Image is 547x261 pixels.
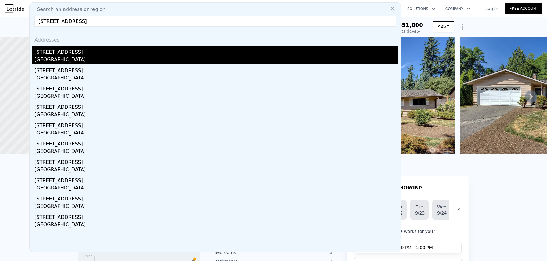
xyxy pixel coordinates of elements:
[393,204,402,210] div: Mon
[34,119,398,129] div: [STREET_ADDRESS]
[394,28,423,34] div: Lotside ARV
[505,3,542,14] a: Free Account
[354,242,462,253] button: 12:30 PM - 1:00 PM
[34,74,398,83] div: [GEOGRAPHIC_DATA]
[34,64,398,74] div: [STREET_ADDRESS]
[34,193,398,203] div: [STREET_ADDRESS]
[415,204,424,210] div: Tue
[83,254,93,258] tspan: $565
[34,111,398,119] div: [GEOGRAPHIC_DATA]
[34,184,398,193] div: [GEOGRAPHIC_DATA]
[34,129,398,138] div: [GEOGRAPHIC_DATA]
[34,203,398,211] div: [GEOGRAPHIC_DATA]
[32,31,398,46] div: Addresses
[34,46,398,56] div: [STREET_ADDRESS]
[273,249,333,255] div: 3
[354,228,462,234] p: What time works for you?
[34,221,398,230] div: [GEOGRAPHIC_DATA]
[34,211,398,221] div: [STREET_ADDRESS]
[432,200,451,220] button: Wed9/24
[393,210,402,216] div: 9/22
[34,101,398,111] div: [STREET_ADDRESS]
[34,138,398,148] div: [STREET_ADDRESS]
[415,210,424,216] div: 9/23
[391,244,433,251] span: 12:30 PM - 1:00 PM
[478,6,505,12] a: Log In
[437,210,446,216] div: 9/24
[402,3,440,14] button: Solutions
[34,93,398,101] div: [GEOGRAPHIC_DATA]
[437,204,446,210] div: Wed
[34,16,396,27] input: Enter an address, city, region, neighborhood or zip code
[32,6,106,13] span: Search an address or region
[394,22,423,28] span: $651,000
[433,21,454,32] button: SAVE
[34,56,398,64] div: [GEOGRAPHIC_DATA]
[34,83,398,93] div: [STREET_ADDRESS]
[410,200,429,220] button: Tue9/23
[457,21,469,33] button: Show Options
[34,166,398,175] div: [GEOGRAPHIC_DATA]
[214,249,273,255] div: Bedrooms
[34,148,398,156] div: [GEOGRAPHIC_DATA]
[34,175,398,184] div: [STREET_ADDRESS]
[5,4,24,13] img: Lotside
[440,3,476,14] button: Company
[34,156,398,166] div: [STREET_ADDRESS]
